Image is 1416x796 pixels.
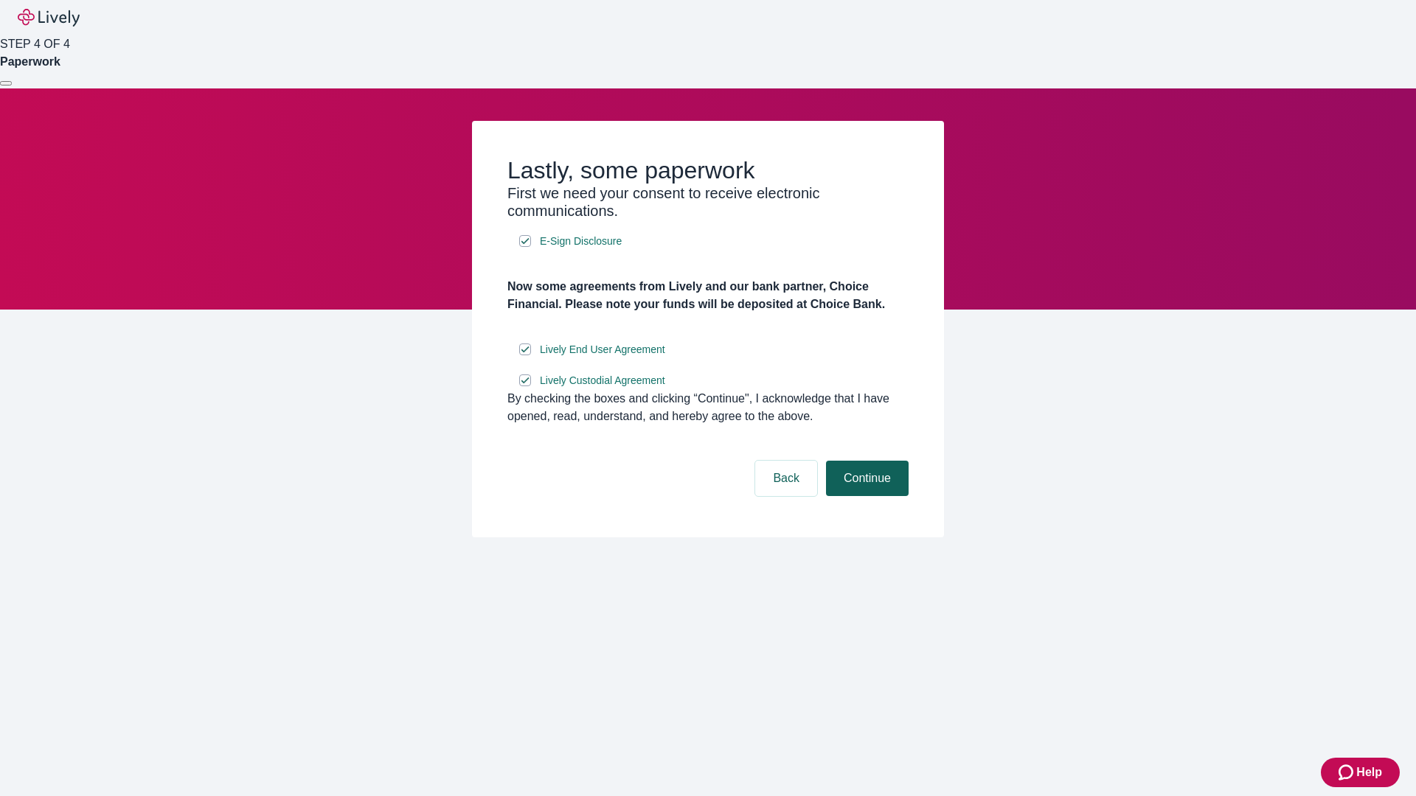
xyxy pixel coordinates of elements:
button: Zendesk support iconHelp [1321,758,1400,787]
a: e-sign disclosure document [537,371,668,390]
button: Continue [826,461,909,496]
span: E-Sign Disclosure [540,234,622,249]
span: Lively End User Agreement [540,342,665,357]
h4: Now some agreements from Lively and our bank partner, Choice Financial. Please note your funds wi... [507,278,909,313]
a: e-sign disclosure document [537,341,668,359]
a: e-sign disclosure document [537,232,625,251]
span: Help [1356,764,1382,781]
svg: Zendesk support icon [1339,764,1356,781]
div: By checking the boxes and clicking “Continue", I acknowledge that I have opened, read, understand... [507,390,909,425]
span: Lively Custodial Agreement [540,373,665,388]
img: Lively [18,9,80,27]
button: Back [755,461,817,496]
h2: Lastly, some paperwork [507,156,909,184]
h3: First we need your consent to receive electronic communications. [507,184,909,220]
